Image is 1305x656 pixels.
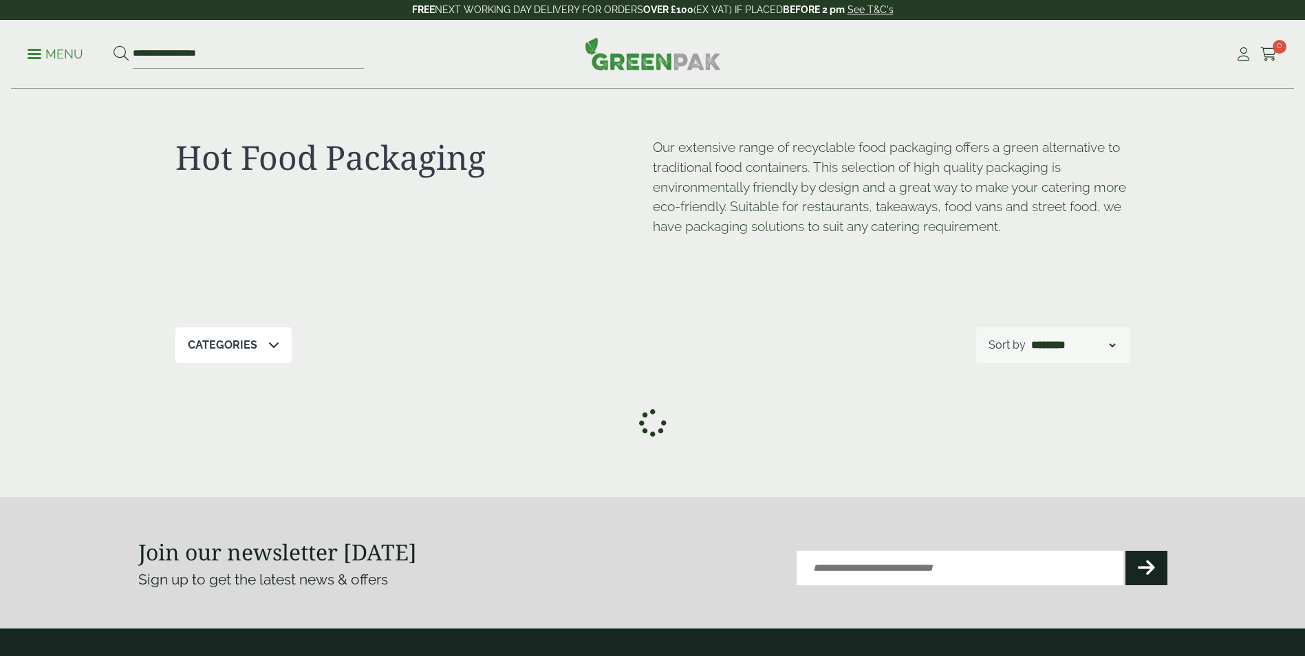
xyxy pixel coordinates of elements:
h1: Hot Food Packaging [175,138,653,177]
p: [URL][DOMAIN_NAME] [653,249,654,250]
a: 0 [1260,44,1277,65]
p: Categories [188,337,257,353]
strong: FREE [412,4,435,15]
strong: BEFORE 2 pm [783,4,845,15]
p: Sort by [989,337,1026,353]
p: Menu [28,46,83,63]
i: My Account [1235,47,1252,61]
span: 0 [1273,40,1286,54]
i: Cart [1260,47,1277,61]
strong: OVER £100 [643,4,693,15]
p: Sign up to get the latest news & offers [138,569,601,591]
strong: Join our newsletter [DATE] [138,537,417,567]
img: GreenPak Supplies [585,37,721,70]
p: Our extensive range of recyclable food packaging offers a green alternative to traditional food c... [653,138,1130,237]
select: Shop order [1028,337,1118,353]
a: See T&C's [848,4,894,15]
a: Menu [28,46,83,60]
